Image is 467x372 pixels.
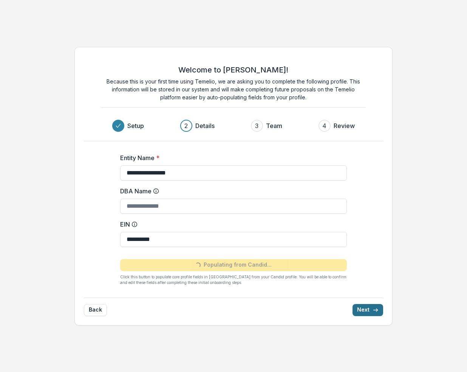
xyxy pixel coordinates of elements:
p: Click this button to populate core profile fields in [GEOGRAPHIC_DATA] from your Candid profile. ... [120,274,347,286]
h3: Setup [127,121,144,130]
h3: Details [195,121,215,130]
label: DBA Name [120,187,342,196]
button: Populating from Candid... [120,259,347,271]
p: Because this is your first time using Temelio, we are asking you to complete the following profil... [101,77,366,101]
button: Next [353,304,383,316]
div: 2 [184,121,188,130]
button: Back [84,304,107,316]
div: Progress [112,120,355,132]
label: EIN [120,220,342,229]
h3: Team [266,121,282,130]
h3: Review [334,121,355,130]
div: 4 [322,121,326,130]
label: Entity Name [120,153,342,162]
h2: Welcome to [PERSON_NAME]! [178,65,288,74]
div: 3 [255,121,258,130]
